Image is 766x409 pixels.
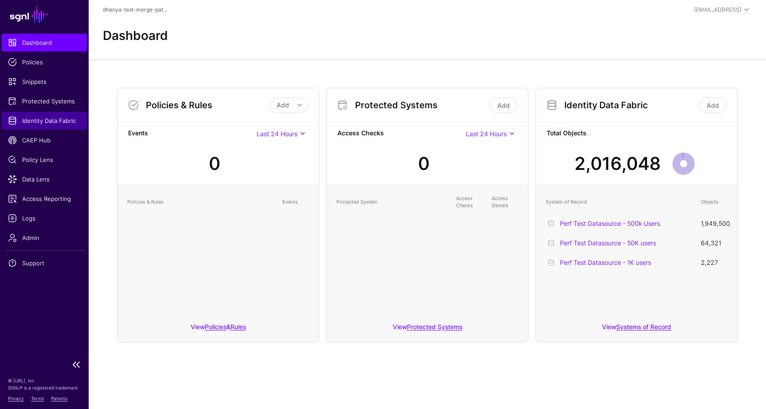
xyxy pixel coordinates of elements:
[2,131,87,149] a: CAEP Hub
[205,323,227,330] a: Policies
[2,53,87,71] a: Policies
[8,377,81,384] p: © [URL], Inc
[696,190,732,214] th: Objects
[8,116,81,125] span: Identity Data Fabric
[2,170,87,188] a: Data Lens
[8,396,24,401] a: Privacy
[8,58,81,67] span: Policies
[2,73,87,90] a: Snippets
[8,259,81,267] span: Support
[8,77,81,86] span: Snippets
[128,128,257,139] strong: Events
[2,209,87,227] a: Logs
[257,130,297,138] span: Last 24 Hours
[490,98,517,113] a: Add
[355,100,488,110] h3: Protected Systems
[8,214,81,223] span: Logs
[560,259,651,266] a: Perf Test Datasource - 1K users
[574,150,661,177] div: 2,016,048
[560,220,660,227] a: Perf Test Datasource - 500k Users
[8,136,81,145] span: CAEP Hub
[2,190,87,208] a: Access Reporting
[407,323,462,330] a: Protected Systems
[418,150,430,177] div: 0
[8,175,81,184] span: Data Lens
[103,28,168,43] h2: Dashboard
[466,130,507,138] span: Last 24 Hours
[327,317,528,342] div: View
[2,229,87,247] a: Admin
[8,194,81,203] span: Access Reporting
[146,100,270,110] h3: Policies & Rules
[2,112,87,130] a: Identity Data Fabric
[2,151,87,169] a: Policy Lens
[547,128,727,139] strong: Total Objects
[337,128,466,139] strong: Access Checks
[277,101,289,109] span: Add
[694,6,741,14] div: [EMAIL_ADDRESS]
[209,150,220,177] div: 0
[487,190,523,214] th: Access Denials
[560,239,656,247] a: Perf Test Datasource - 50K users
[103,6,167,13] a: dhanya-test-merge-pat...
[696,233,732,253] td: 64,321
[2,92,87,110] a: Protected Systems
[8,155,81,164] span: Policy Lens
[51,396,67,401] a: Patents
[8,38,81,47] span: Dashboard
[117,317,319,342] div: View &
[332,190,452,214] th: Protected System
[8,233,81,242] span: Admin
[278,190,313,214] th: Events
[5,5,83,25] a: SGNL
[699,98,727,113] a: Add
[564,100,697,110] h3: Identity Data Fabric
[452,190,487,214] th: Access Checks
[536,317,737,342] div: View
[541,190,696,214] th: System of Record
[696,253,732,272] td: 2,227
[31,396,44,401] a: Terms
[231,323,246,330] a: Rules
[123,190,278,214] th: Policies & Rules
[8,384,81,391] p: SGNL® is a registered trademark
[2,34,87,51] a: Dashboard
[8,97,81,106] span: Protected Systems
[616,323,671,330] a: Systems of Record
[696,214,732,233] td: 1,949,500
